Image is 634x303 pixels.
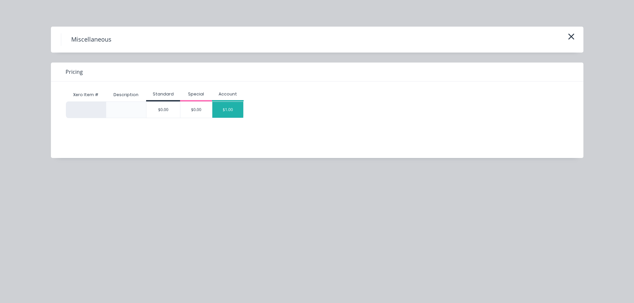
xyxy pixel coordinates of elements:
div: $0.00 [180,102,212,118]
span: Pricing [66,68,83,76]
div: Description [108,86,144,103]
div: Special [180,91,212,97]
div: $1.00 [212,102,244,118]
div: Xero Item # [66,88,106,101]
div: $0.00 [146,102,180,118]
h4: Miscellaneous [61,33,121,46]
div: Account [212,91,244,97]
div: Standard [146,91,180,97]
